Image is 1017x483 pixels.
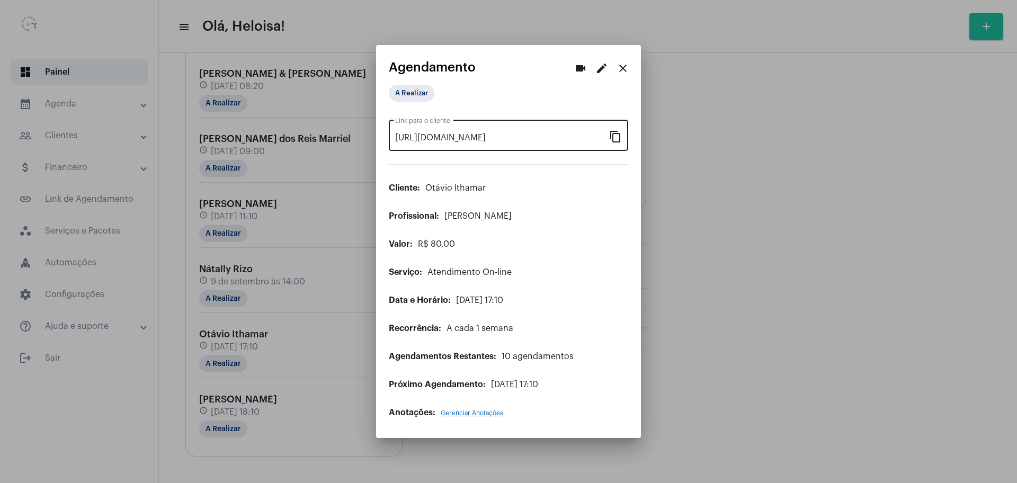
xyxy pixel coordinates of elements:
[444,212,512,220] span: [PERSON_NAME]
[595,62,608,75] mat-icon: edit
[425,184,486,192] span: Otávio Ithamar
[389,60,476,74] span: Agendamento
[574,62,587,75] mat-icon: videocam
[609,130,622,142] mat-icon: content_copy
[441,410,503,416] span: Gerenciar Anotações
[617,62,629,75] mat-icon: close
[447,324,513,333] span: A cada 1 semana
[418,240,455,248] span: R$ 80,00
[389,296,451,305] span: Data e Horário:
[389,240,413,248] span: Valor:
[389,184,420,192] span: Cliente:
[389,324,441,333] span: Recorrência:
[427,268,512,276] span: Atendimento On-line
[389,268,422,276] span: Serviço:
[502,352,574,361] span: 10 agendamentos
[389,408,435,417] span: Anotações:
[389,352,496,361] span: Agendamentos Restantes:
[389,212,439,220] span: Profissional:
[389,380,486,389] span: Próximo Agendamento:
[491,380,538,389] span: [DATE] 17:10
[389,85,434,102] mat-chip: A Realizar
[395,133,609,142] input: Link
[456,296,503,305] span: [DATE] 17:10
